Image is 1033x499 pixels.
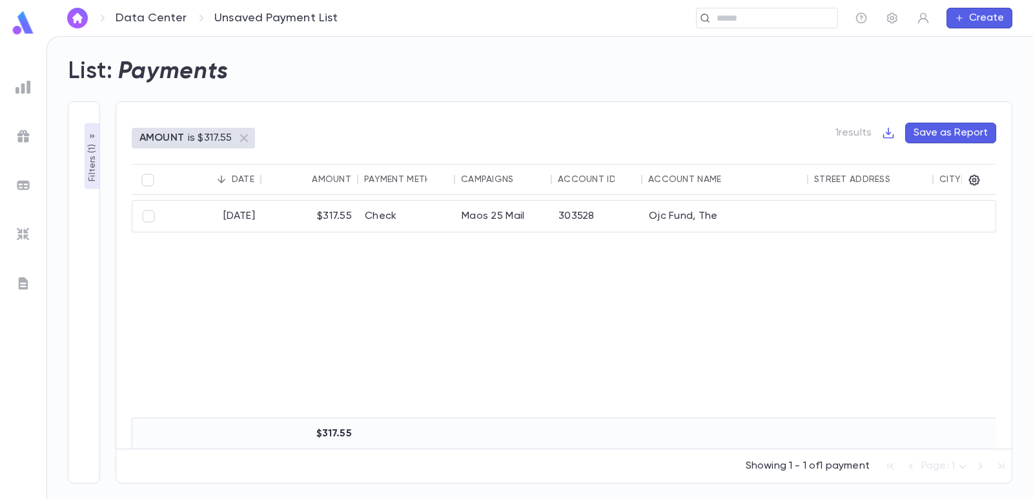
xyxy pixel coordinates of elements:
[86,141,99,181] p: Filters ( 1 )
[15,227,31,242] img: imports_grey.530a8a0e642e233f2baf0ef88e8c9fcb.svg
[165,201,261,232] div: [DATE]
[85,123,100,189] button: Filters (1)
[514,169,535,190] button: Sort
[132,128,255,148] div: AMOUNTis $317.55
[946,8,1012,28] button: Create
[921,456,970,476] div: Page: 1
[188,132,232,145] p: is $317.55
[648,174,721,185] div: Account Name
[921,461,955,471] span: Page: 1
[312,174,351,185] div: Amount
[890,169,911,190] button: Sort
[558,174,616,185] div: Account ID
[15,178,31,193] img: batches_grey.339ca447c9d9533ef1741baa751efc33.svg
[211,169,232,190] button: Sort
[552,201,642,232] div: 303528
[232,174,254,185] div: Date
[905,123,996,143] button: Save as Report
[15,276,31,291] img: letters_grey.7941b92b52307dd3b8a917253454ce1c.svg
[615,169,635,190] button: Sort
[427,169,448,190] button: Sort
[70,13,85,23] img: home_white.a664292cf8c1dea59945f0da9f25487c.svg
[68,57,113,86] h2: List:
[746,460,870,473] p: Showing 1 - 1 of 1 payment
[461,174,514,185] div: Campaigns
[642,201,808,232] div: Ojc Fund, The
[10,10,36,36] img: logo
[814,174,890,185] div: Street Address
[455,201,552,232] div: Maos 25 Mail
[261,418,358,449] div: $317.55
[291,169,312,190] button: Sort
[15,79,31,95] img: reports_grey.c525e4749d1bce6a11f5fe2a8de1b229.svg
[261,201,358,232] div: $317.55
[118,57,229,86] h2: Payments
[721,169,742,190] button: Sort
[939,174,961,185] div: City
[139,132,184,145] p: AMOUNT
[116,11,187,25] a: Data Center
[364,174,445,185] div: Payment Method
[358,201,455,232] div: Check
[835,127,872,139] p: 1 results
[15,128,31,144] img: campaigns_grey.99e729a5f7ee94e3726e6486bddda8f1.svg
[214,11,338,25] p: Unsaved Payment List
